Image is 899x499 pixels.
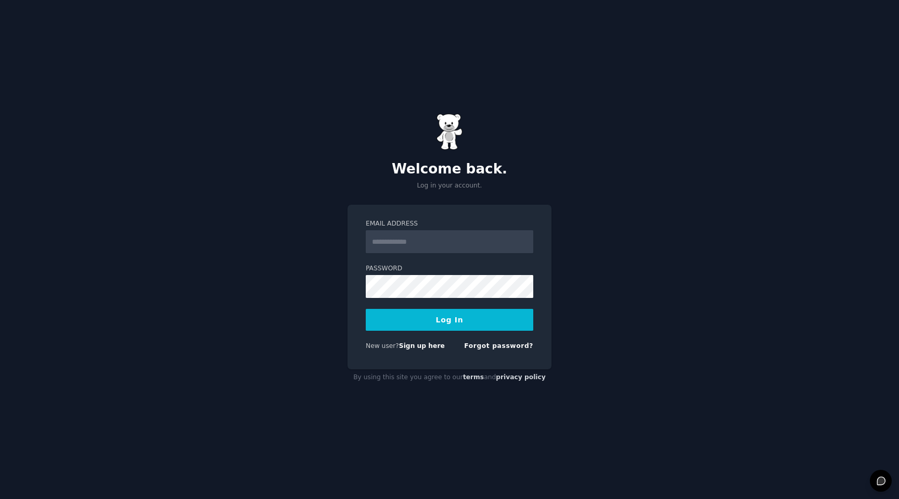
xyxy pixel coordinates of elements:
button: Log In [366,309,533,331]
img: Gummy Bear [436,114,463,150]
a: terms [463,373,484,381]
h2: Welcome back. [348,161,551,178]
p: Log in your account. [348,181,551,191]
div: By using this site you agree to our and [348,369,551,386]
a: Forgot password? [464,342,533,350]
span: New user? [366,342,399,350]
label: Email Address [366,219,533,229]
a: Sign up here [399,342,445,350]
label: Password [366,264,533,273]
a: privacy policy [496,373,546,381]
